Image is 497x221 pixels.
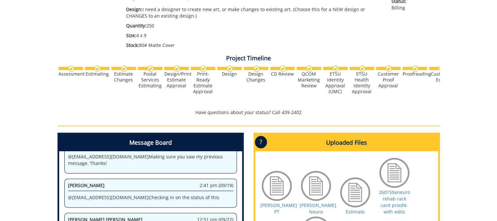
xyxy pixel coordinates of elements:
div: QCOM Marketing Review [297,71,321,89]
a: 260159aneuro rehab rack card proof4-with edits [379,189,410,215]
p: 80# Matte Cover [126,42,382,49]
span: Quantity: [126,22,146,29]
p: Have questions about your status? Call 439-2402 [58,109,440,116]
div: ETSU Health Identity Approval [350,71,374,95]
img: checkmark [359,66,365,72]
img: checkmark [200,66,207,72]
h4: Uploaded Files [255,134,438,151]
div: Estimate Changes [111,71,136,83]
img: checkmark [333,66,339,72]
div: Customer Edits [429,71,454,83]
img: checkmark [94,66,101,72]
p: I need a designer to create new art, or make changes to existing art. (Choose this for a NEW desi... [126,6,382,19]
img: checkmark [253,66,259,72]
img: checkmark [412,66,418,72]
img: checkmark [306,66,312,72]
div: CD Review [270,71,295,77]
div: Proofreading [403,71,427,77]
span: [PERSON_NAME] [68,182,105,188]
span: Size: [126,32,136,38]
span: Design: [126,6,142,12]
img: checkmark [386,66,392,72]
div: Print-Ready Estimate Approval [191,71,215,95]
img: checkmark [174,66,180,72]
div: Design Changes [244,71,268,83]
div: Customer Proof Approval [376,71,401,89]
div: ETSU Identity Approval (UMC) [323,71,348,95]
div: Assessment [58,71,83,77]
img: checkmark [439,66,445,72]
img: checkmark [227,66,233,72]
a: [PERSON_NAME] Neuro [300,202,336,215]
a: [PERSON_NAME] PT [260,202,297,215]
div: Postal Services Estimating [138,71,162,89]
span: Stock: [126,42,139,48]
div: Estimating [85,71,109,77]
h4: Project Timeline [58,55,440,62]
p: 250 [126,22,382,29]
div: Design [217,71,242,77]
p: 4 x 9 [126,32,382,39]
h4: Message Board [59,134,242,151]
p: @ [EMAIL_ADDRESS][DOMAIN_NAME] Making sure you saw my previous message. Thanks! [68,154,233,167]
img: checkmark [121,66,127,72]
img: checkmark [280,66,286,72]
p: @ [EMAIL_ADDRESS][DOMAIN_NAME] Checking in on the status of this [68,194,233,201]
p: ? [255,136,267,148]
img: checkmark [147,66,154,72]
div: Design/Print Estimate Approval [164,71,189,89]
img: checkmark [68,66,74,72]
a: Estimate [346,209,365,215]
span: 2:41 pm (09/19) [200,182,233,189]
